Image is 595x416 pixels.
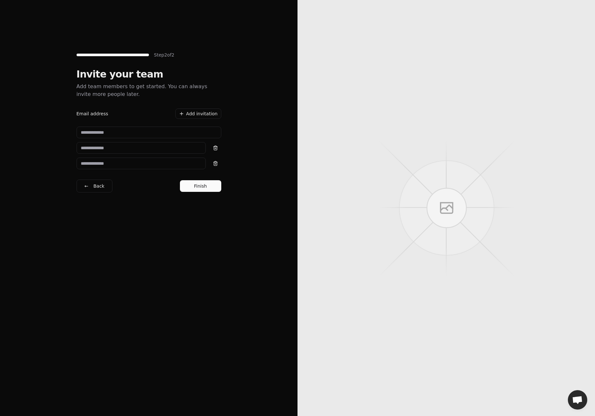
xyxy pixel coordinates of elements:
div: Open chat [568,390,587,410]
p: Step 2 of 2 [154,52,174,58]
button: Add invitation [175,109,221,119]
p: Add team members to get started. You can always invite more people later. [77,83,221,98]
button: Finish [180,180,221,192]
button: ←Back [77,180,113,192]
h1: Invite your team [77,68,221,80]
label: Email address [77,111,108,116]
span: ← [85,183,89,189]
